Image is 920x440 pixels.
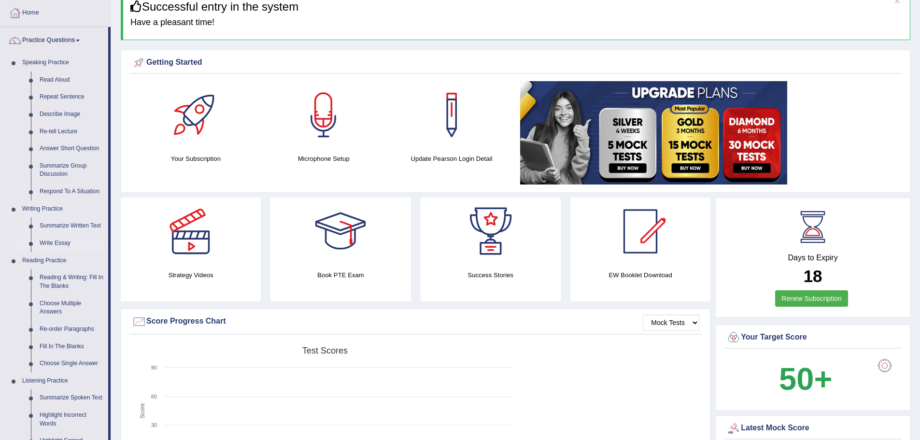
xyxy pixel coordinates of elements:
[35,389,108,407] a: Summarize Spoken Text
[35,338,108,355] a: Fill In The Blanks
[35,183,108,200] a: Respond To A Situation
[151,365,157,370] text: 90
[804,267,822,285] b: 18
[775,290,848,307] a: Renew Subscription
[421,270,561,280] h4: Success Stories
[35,217,108,235] a: Summarize Written Text
[132,314,699,329] div: Score Progress Chart
[18,200,108,218] a: Writing Practice
[18,252,108,270] a: Reading Practice
[726,421,899,436] div: Latest Mock Score
[570,270,710,280] h4: EW Booklet Download
[121,270,261,280] h4: Strategy Videos
[130,18,903,28] h4: Have a pleasant time!
[302,346,348,355] tspan: Test scores
[18,54,108,71] a: Speaking Practice
[35,295,108,321] a: Choose Multiple Answers
[35,71,108,89] a: Read Aloud
[18,372,108,390] a: Listening Practice
[130,0,903,13] h3: Successful entry in the system
[393,154,511,164] h4: Update Pearson Login Detail
[35,88,108,106] a: Repeat Sentence
[35,321,108,338] a: Re-order Paragraphs
[35,123,108,141] a: Re-tell Lecture
[137,154,255,164] h4: Your Subscription
[151,422,157,428] text: 30
[0,27,108,51] a: Practice Questions
[35,355,108,372] a: Choose Single Answer
[35,269,108,295] a: Reading & Writing: Fill In The Blanks
[35,140,108,157] a: Answer Short Question
[151,394,157,399] text: 60
[265,154,383,164] h4: Microphone Setup
[35,106,108,123] a: Describe Image
[779,361,832,397] b: 50+
[270,270,410,280] h4: Book PTE Exam
[726,254,899,262] h4: Days to Expiry
[726,330,899,345] div: Your Target Score
[139,403,146,419] tspan: Score
[132,56,899,70] div: Getting Started
[35,235,108,252] a: Write Essay
[35,157,108,183] a: Summarize Group Discussion
[35,407,108,432] a: Highlight Incorrect Words
[520,81,787,185] img: small5.jpg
